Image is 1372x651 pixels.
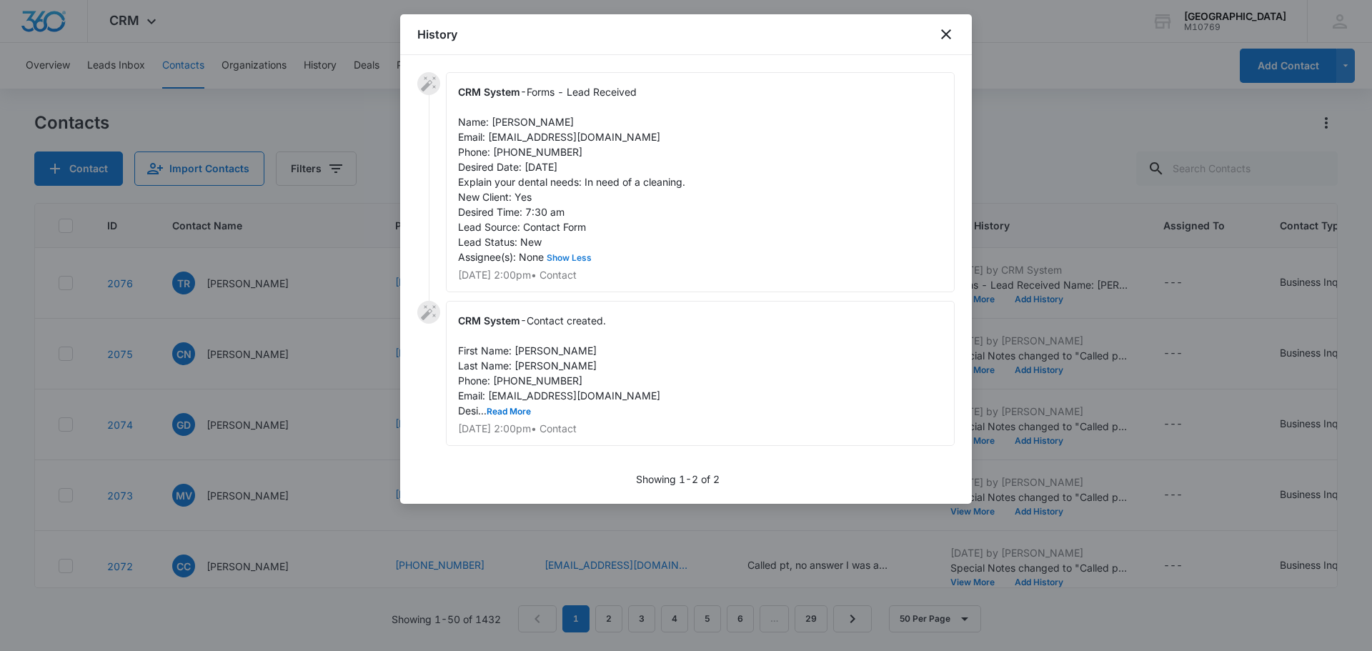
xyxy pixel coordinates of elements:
span: Forms - Lead Received Name: [PERSON_NAME] Email: [EMAIL_ADDRESS][DOMAIN_NAME] Phone: [PHONE_NUMBE... [458,86,685,263]
button: Show Less [544,254,595,262]
button: close [938,26,955,43]
p: [DATE] 2:00pm • Contact [458,270,943,280]
div: - [446,72,955,292]
span: CRM System [458,314,520,327]
button: Read More [487,407,531,416]
div: - [446,301,955,446]
p: Showing 1-2 of 2 [636,472,720,487]
p: [DATE] 2:00pm • Contact [458,424,943,434]
span: CRM System [458,86,520,98]
h1: History [417,26,457,43]
span: Contact created. First Name: [PERSON_NAME] Last Name: [PERSON_NAME] Phone: [PHONE_NUMBER] Email: ... [458,314,660,417]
